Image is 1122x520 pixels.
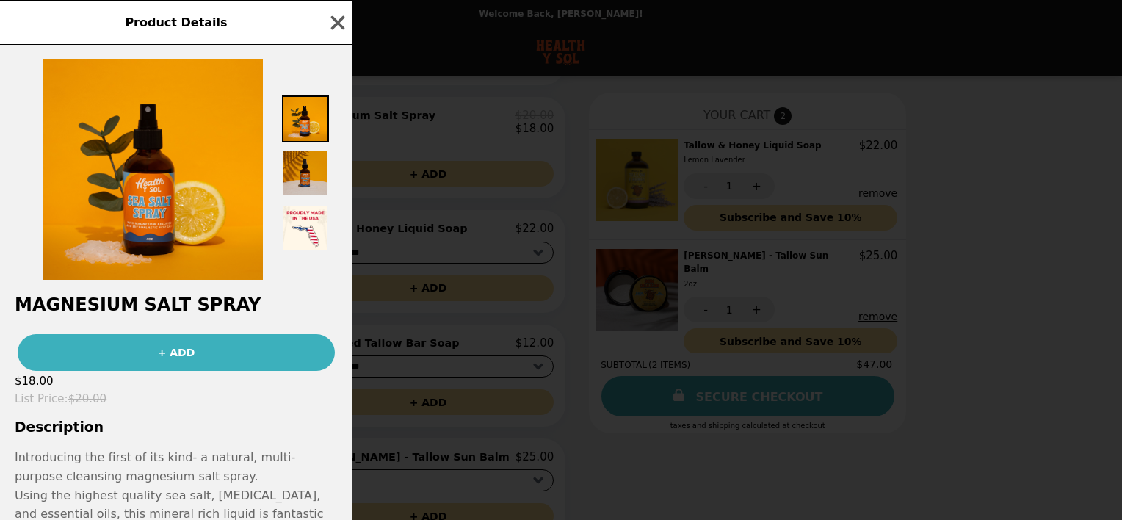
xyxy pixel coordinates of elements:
img: Thumbnail 1 [282,95,329,142]
span: $20.00 [68,392,107,405]
span: Product Details [125,15,227,29]
button: + ADD [18,334,335,371]
p: Introducing the first of its kind- a natural, multi-purpose cleansing magnesium salt spray. [15,448,338,485]
img: Thumbnail 3 [282,204,329,251]
img: Thumbnail 2 [282,150,329,197]
img: Default Title [43,59,263,280]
